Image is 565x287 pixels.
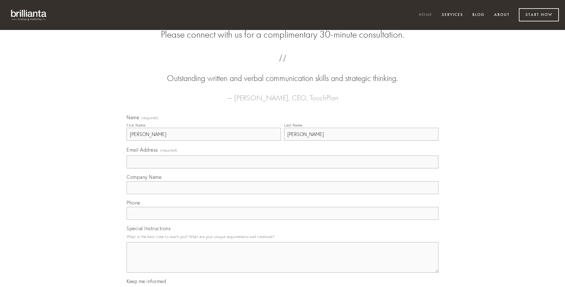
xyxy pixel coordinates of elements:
[127,114,139,120] span: Name
[136,61,429,72] span: “
[160,146,177,154] span: (required)
[127,147,158,153] span: Email Address
[415,10,436,20] a: Home
[141,116,158,120] span: (required)
[127,29,438,40] h2: Please connect with us for a complimentary 30-minute consultation.
[6,6,52,24] img: brillianta - research, strategy, marketing
[127,225,171,231] span: Special Instructions
[284,123,302,127] div: Last Name
[127,200,140,206] span: Phone
[127,174,161,180] span: Company Name
[490,10,514,20] a: About
[127,123,145,127] div: First Name
[136,61,429,84] blockquote: Outstanding written and verbal communication skills and strategic thinking.
[127,233,438,241] p: What is the best time to reach you? What are your unique requirements and timelines?
[136,84,429,104] figcaption: — [PERSON_NAME], CEO, TouchPlan
[127,278,166,284] span: Keep me informed
[519,8,559,21] a: Start Now
[438,10,467,20] a: Services
[468,10,489,20] a: Blog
